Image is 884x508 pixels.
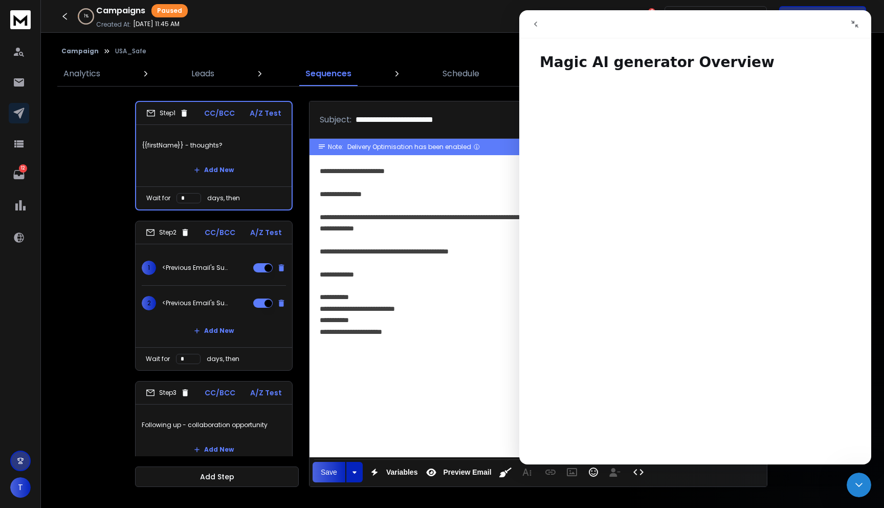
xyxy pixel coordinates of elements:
[146,228,190,237] div: Step 2
[162,299,228,307] p: <Previous Email's Subject>
[605,462,625,482] button: Insert Unsubscribe Link
[135,221,293,371] li: Step2CC/BCCA/Z Test1<Previous Email's Subject>2<Previous Email's Subject>Add NewWait fordays, then
[347,143,480,151] div: Delivery Optimisation has been enabled
[629,462,648,482] button: Code View
[441,468,493,477] span: Preview Email
[96,5,145,17] h1: Campaigns
[146,388,190,397] div: Step 3
[84,13,89,19] p: 1 %
[96,20,131,29] p: Created At:
[186,439,242,460] button: Add New
[10,10,31,29] img: logo
[422,462,493,482] button: Preview Email
[135,101,293,210] li: Step1CC/BCCA/Z Test{{firstName}} - thoughts?Add NewWait fordays, then
[115,47,146,55] p: USA_Safe
[185,61,220,86] a: Leads
[19,164,27,173] p: 12
[519,10,871,464] iframe: To enrich screen reader interactions, please activate Accessibility in Grammarly extension settings
[205,388,235,398] p: CC/BCC
[250,108,281,118] p: A/Z Test
[436,61,485,86] a: Schedule
[10,477,31,498] button: T
[779,6,866,27] button: Get Free Credits
[142,261,156,275] span: 1
[328,143,343,151] span: Note:
[562,462,582,482] button: Insert Image (⌘P)
[135,467,299,487] button: Add Step
[443,68,479,80] p: Schedule
[9,164,29,185] a: 12
[365,462,420,482] button: Variables
[541,462,560,482] button: Insert Link (⌘K)
[146,109,189,118] div: Step 1
[648,8,655,15] span: 9
[207,194,240,202] p: days, then
[320,114,351,126] p: Subject:
[142,296,156,310] span: 2
[142,131,285,160] p: {{firstName}} - thoughts?
[162,264,228,272] p: <Previous Email's Subject>
[517,462,537,482] button: More Text
[496,462,515,482] button: Clean HTML
[186,160,242,180] button: Add New
[61,47,99,55] button: Campaign
[299,61,358,86] a: Sequences
[847,473,871,497] iframe: To enrich screen reader interactions, please activate Accessibility in Grammarly extension settings
[384,468,420,477] span: Variables
[305,68,351,80] p: Sequences
[207,355,239,363] p: days, then
[191,68,214,80] p: Leads
[205,227,235,238] p: CC/BCC
[151,4,188,17] div: Paused
[146,355,170,363] p: Wait for
[142,411,286,439] p: Following up - collaboration opportunity
[186,321,242,341] button: Add New
[313,462,345,482] button: Save
[135,381,293,490] li: Step3CC/BCCA/Z TestFollowing up - collaboration opportunityAdd NewWait fordays, then
[57,61,106,86] a: Analytics
[584,462,603,482] button: Emoticons
[250,388,282,398] p: A/Z Test
[63,68,100,80] p: Analytics
[133,20,180,28] p: [DATE] 11:45 AM
[204,108,235,118] p: CC/BCC
[250,227,282,238] p: A/Z Test
[146,194,170,202] p: Wait for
